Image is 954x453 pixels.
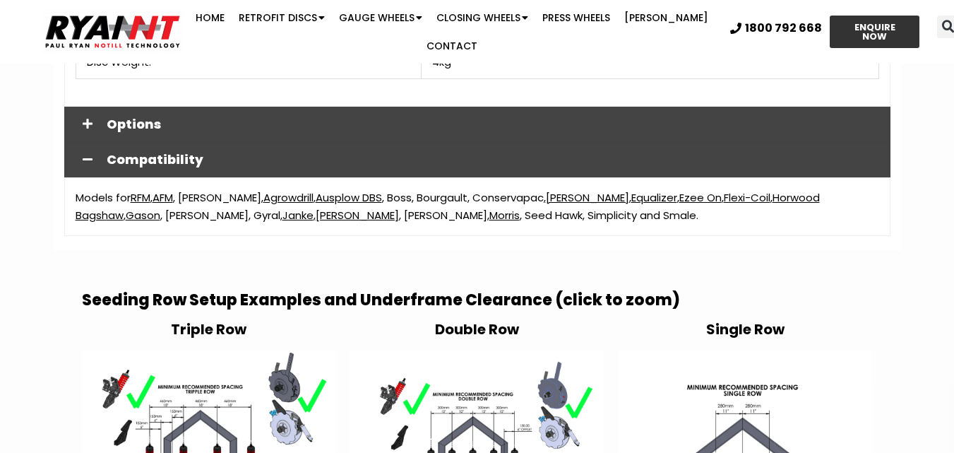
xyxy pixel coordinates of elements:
a: [PERSON_NAME] [617,4,715,32]
h4: Double Row [350,322,604,336]
img: Ryan NT logo [42,10,184,54]
a: Closing Wheels [429,4,535,32]
a: Ezee On [679,190,722,205]
h2: Seeding Row Setup Examples and Underframe Clearance (click to zoom) [82,293,873,308]
a: Contact [419,32,484,60]
a: Morris [489,208,520,223]
a: Gauge Wheels [332,4,429,32]
a: Ausplow DBS [316,190,382,205]
span: Compatibility [107,153,879,166]
span: Options [107,118,879,131]
a: Equalizer [631,190,677,205]
a: AFM [153,190,173,205]
a: [PERSON_NAME] [546,190,629,205]
a: ENQUIRE NOW [830,16,920,48]
h4: Single Row [618,322,872,336]
a: Gason [126,208,160,223]
a: Home [189,4,232,32]
a: 1800 792 668 [730,23,822,34]
a: Press Wheels [535,4,617,32]
a: [PERSON_NAME] [316,208,399,223]
a: Janke [282,208,314,223]
a: Flexi-Coil [724,190,770,205]
span: 1800 792 668 [745,23,822,34]
a: Agrowdrill [263,190,314,205]
a: Retrofit Discs [232,4,332,32]
span: ENQUIRE NOW [842,23,907,41]
p: Models for , , [PERSON_NAME], , , Boss, Bourgault, Conservapac, , , , , , , [PERSON_NAME], Gyral,... [76,189,879,225]
a: RFM [131,190,150,205]
nav: Menu [185,4,720,60]
h4: Triple Row [82,322,336,336]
